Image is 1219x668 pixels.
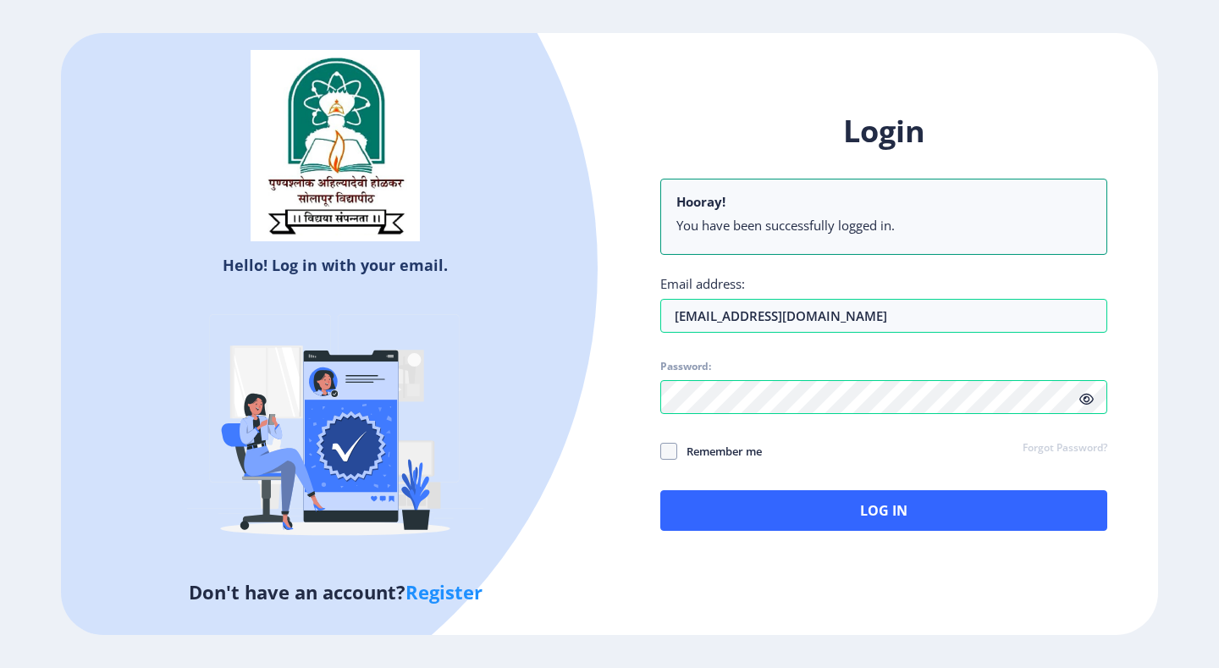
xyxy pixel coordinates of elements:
h1: Login [660,111,1107,152]
button: Log In [660,490,1107,531]
input: Email address [660,299,1107,333]
li: You have been successfully logged in. [676,217,1091,234]
a: Register [405,579,483,605]
a: Forgot Password? [1023,441,1107,456]
h5: Don't have an account? [74,578,597,605]
img: Verified-rafiki.svg [187,282,483,578]
span: Remember me [677,441,762,461]
b: Hooray! [676,193,725,210]
img: sulogo.png [251,50,420,241]
label: Email address: [660,275,745,292]
label: Password: [660,360,711,373]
